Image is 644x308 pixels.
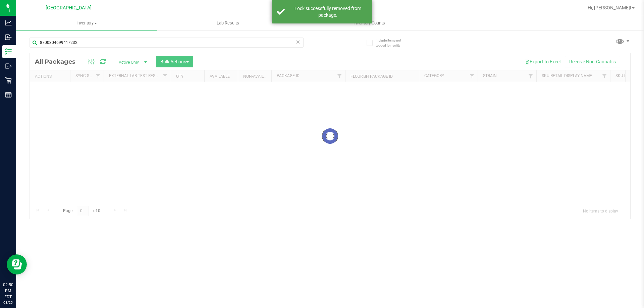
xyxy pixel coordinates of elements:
[16,20,157,26] span: Inventory
[5,19,12,26] inline-svg: Analytics
[5,48,12,55] inline-svg: Inventory
[5,77,12,84] inline-svg: Retail
[5,34,12,41] inline-svg: Inbound
[7,254,27,274] iframe: Resource center
[5,63,12,69] inline-svg: Outbound
[296,38,300,46] span: Clear
[376,38,409,48] span: Include items not tagged for facility
[30,38,304,48] input: Search Package ID, Item Name, SKU, Lot or Part Number...
[3,282,13,300] p: 02:50 PM EDT
[46,5,92,11] span: [GEOGRAPHIC_DATA]
[5,91,12,98] inline-svg: Reports
[588,5,631,10] span: Hi, [PERSON_NAME]!
[3,300,13,305] p: 08/25
[16,16,157,30] a: Inventory
[157,16,299,30] a: Lab Results
[208,20,248,26] span: Lab Results
[288,5,367,18] div: Lock successfully removed from package.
